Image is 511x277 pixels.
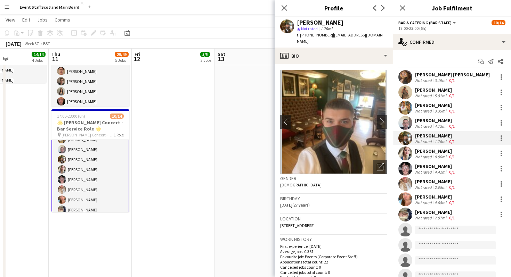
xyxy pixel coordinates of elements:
div: 3.35mi [433,108,448,114]
div: [PERSON_NAME] [297,19,343,26]
div: 4 Jobs [32,58,45,63]
span: Edit [22,17,30,23]
span: 1.76mi [319,26,334,31]
h3: Profile [275,3,393,12]
h3: Work history [280,236,387,242]
button: Bar & Catering (Bar Staff) [398,20,457,25]
span: 13 [217,55,225,63]
app-card-role: 17:00-23:00 (6h)[PERSON_NAME] [PERSON_NAME][PERSON_NAME][PERSON_NAME][PERSON_NAME][PERSON_NAME][P... [51,100,129,258]
a: Comms [52,15,73,24]
app-skills-label: 0/1 [449,200,455,205]
div: 4.68mi [433,200,448,205]
h3: Location [280,216,387,222]
span: 1 Role [114,132,124,137]
div: 4.73mi [433,124,448,129]
app-skills-label: 0/1 [449,154,455,159]
span: | [EMAIL_ADDRESS][DOMAIN_NAME] [297,32,385,44]
div: [PERSON_NAME] [PERSON_NAME] [415,72,490,78]
div: Not rated [415,108,433,114]
span: Bar & Catering (Bar Staff) [398,20,452,25]
span: [STREET_ADDRESS] [280,223,315,228]
div: [PERSON_NAME] [415,163,456,169]
a: View [3,15,18,24]
p: Cancelled jobs count: 0 [280,265,387,270]
span: 11 [50,55,60,63]
span: Not rated [301,26,318,31]
span: Comms [55,17,70,23]
div: 3.19mi [433,78,448,83]
app-skills-label: 0/1 [449,185,455,190]
p: Cancelled jobs total count: 0 [280,270,387,275]
app-job-card: 17:00-23:00 (6h)10/14🌟 [PERSON_NAME] Concert - Bar Service Role 🌟 [PERSON_NAME] Concert - P&J Liv... [51,109,129,212]
div: [PERSON_NAME] [415,133,456,139]
img: Crew avatar or photo [280,70,387,174]
div: 5.81mi [433,93,448,98]
div: Not rated [415,215,433,220]
div: Not rated [415,200,433,205]
h3: Gender [280,175,387,182]
app-skills-label: 0/1 [449,78,455,83]
div: Confirmed [393,34,511,50]
a: Edit [19,15,33,24]
div: Not rated [415,139,433,144]
button: Event Staff Scotland Main Board [14,0,85,14]
app-skills-label: 0/1 [449,215,455,220]
span: [PERSON_NAME] Concert - P&J Live [62,132,114,137]
app-skills-label: 0/1 [449,108,455,114]
a: Jobs [34,15,50,24]
div: 2.05mi [433,185,448,190]
span: [DEMOGRAPHIC_DATA] [280,182,322,187]
div: [PERSON_NAME] [415,87,456,93]
div: Not rated [415,169,433,175]
h3: Birthday [280,195,387,202]
app-skills-label: 0/1 [449,169,455,175]
div: Bio [275,48,393,64]
div: 17:00-23:00 (6h) [398,26,505,31]
span: 29/49 [115,52,129,57]
div: 4.41mi [433,169,448,175]
span: Jobs [37,17,48,23]
span: Week 37 [23,41,40,46]
div: [PERSON_NAME] [415,102,456,108]
div: Not rated [415,93,433,98]
div: [PERSON_NAME] [415,209,456,215]
div: Not rated [415,185,433,190]
span: 12 [133,55,140,63]
div: [PERSON_NAME] [415,117,456,124]
p: Applications total count: 22 [280,259,387,265]
span: 17:00-23:00 (6h) [57,114,85,119]
div: [PERSON_NAME] [415,178,456,185]
div: Not rated [415,78,433,83]
div: [PERSON_NAME] [415,194,456,200]
span: Thu [51,51,60,57]
div: 5 Jobs [115,58,128,63]
div: Open photos pop-in [373,160,387,174]
div: 2.97mi [433,215,448,220]
app-skills-label: 0/1 [449,93,455,98]
app-skills-label: 0/1 [449,139,455,144]
div: BST [43,41,50,46]
span: 14/14 [32,52,46,57]
span: [DATE] (27 years) [280,202,310,208]
span: t. [PHONE_NUMBER] [297,32,333,37]
p: First experience: [DATE] [280,244,387,249]
div: 0.96mi [433,154,448,159]
span: 10/14 [110,114,124,119]
app-skills-label: 0/1 [449,124,455,129]
p: Average jobs: 0.361 [280,249,387,254]
span: 5/5 [200,52,210,57]
h3: Job Fulfilment [393,3,511,12]
div: Not rated [415,154,433,159]
div: Not rated [415,124,433,129]
div: [DATE] [6,40,22,47]
div: [PERSON_NAME] [415,148,456,154]
p: Favourite job: Events (Corporate Event Staff) [280,254,387,259]
div: 3 Jobs [201,58,211,63]
div: 1.76mi [433,139,448,144]
span: Sat [218,51,225,57]
span: View [6,17,15,23]
h3: 🌟 [PERSON_NAME] Concert - Bar Service Role 🌟 [51,119,129,132]
span: Fri [135,51,140,57]
span: 10/14 [492,20,505,25]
